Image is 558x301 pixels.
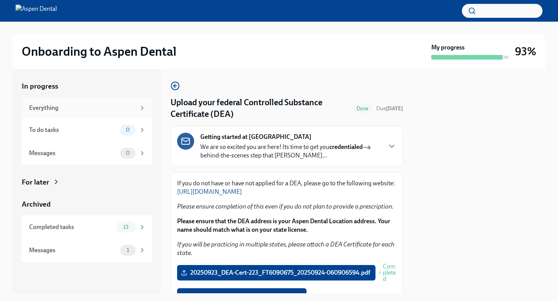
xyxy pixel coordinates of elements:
[22,215,152,239] a: Completed tasks13
[376,105,403,112] span: Due
[383,263,396,282] span: Completed
[29,246,117,255] div: Messages
[376,105,403,112] span: June 24th, 2025 10:00
[352,106,373,111] span: Done
[177,265,375,280] label: 20250923_DEA-Cert-223_FT6090675_20250924-060906594.pdf
[177,241,394,257] em: If you will be practicing in multiple states, please attach a DEA Certificate for each state.
[329,143,363,150] strong: credentialed
[386,105,403,112] strong: [DATE]
[29,104,136,112] div: Everything
[22,177,152,187] a: For later
[22,81,152,91] a: In progress
[22,44,176,59] h2: Onboarding to Aspen Dental
[29,126,117,134] div: To do tasks
[200,133,312,141] strong: Getting started at [GEOGRAPHIC_DATA]
[29,223,113,231] div: Completed tasks
[22,199,152,209] a: Archived
[431,43,465,52] strong: My progress
[183,292,301,300] span: Upload 2nd DEA Certificate [if applicable]
[515,44,536,58] h3: 93%
[122,247,134,253] span: 1
[119,224,133,230] span: 13
[22,142,152,165] a: Messages0
[170,97,349,120] h4: Upload your federal Controlled Substance Certificate (DEA)
[29,149,117,157] div: Messages
[22,239,152,262] a: Messages1
[121,150,134,156] span: 0
[177,179,396,196] p: If you do not have or have not applied for a DEA, please go to the following website:
[183,269,370,277] span: 20250923_DEA-Cert-223_FT6090675_20250924-060906594.pdf
[15,5,57,17] img: Aspen Dental
[22,118,152,142] a: To do tasks0
[121,127,134,133] span: 0
[177,203,394,210] em: Please ensure completion of this even if you do not plan to provide a prescription.
[22,97,152,118] a: Everything
[177,217,390,233] strong: Please ensure that the DEA address is your Aspen Dental Location address. Your name should match ...
[177,188,242,195] a: [URL][DOMAIN_NAME]
[22,177,49,187] div: For later
[200,143,381,160] p: We are so excited you are here! Its time to get you —a behind-the-scenes step that [PERSON_NAME]...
